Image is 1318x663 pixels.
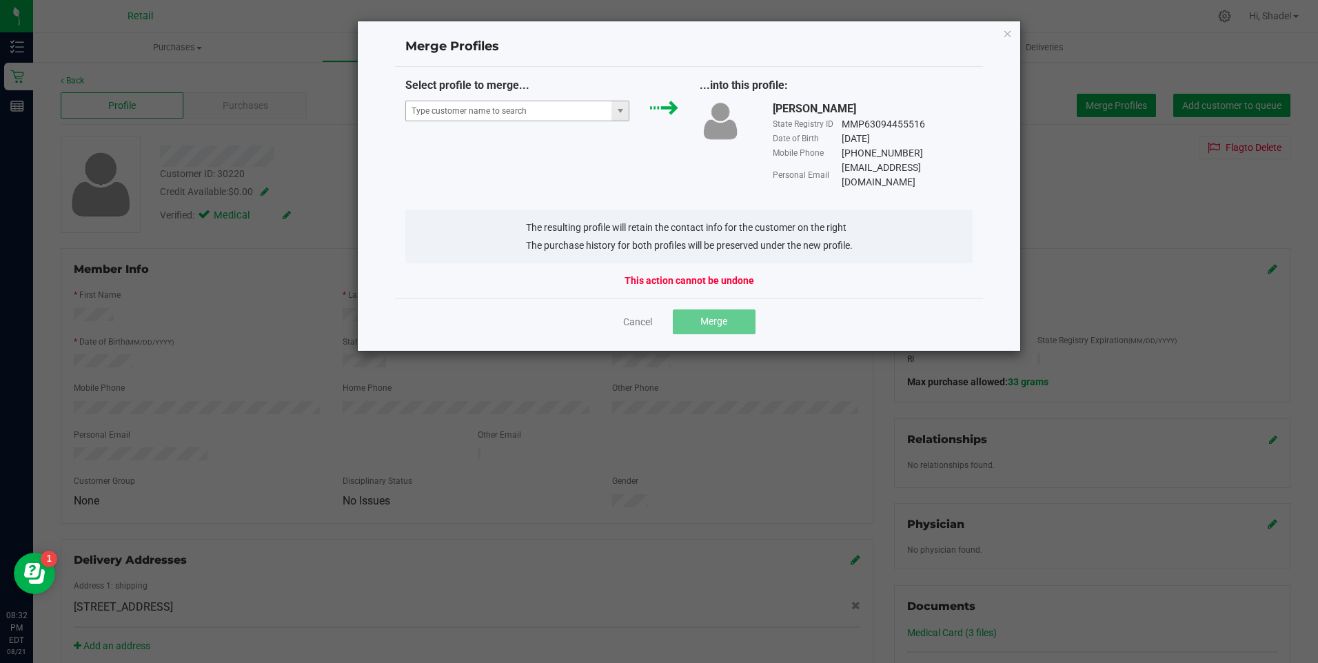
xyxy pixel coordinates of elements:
img: user-icon.png [700,101,741,141]
li: The resulting profile will retain the contact info for the customer on the right [526,221,853,235]
span: Merge [700,316,727,327]
iframe: Resource center unread badge [41,551,57,567]
div: Date of Birth [773,132,842,145]
div: [EMAIL_ADDRESS][DOMAIN_NAME] [842,161,973,190]
div: [PERSON_NAME] [773,101,856,117]
div: State Registry ID [773,118,842,130]
div: Personal Email [773,169,842,181]
button: Merge [673,309,756,334]
li: The purchase history for both profiles will be preserved under the new profile. [526,238,853,253]
div: [DATE] [842,132,870,146]
iframe: Resource center [14,553,55,594]
span: ...into this profile: [700,79,788,92]
input: NO DATA FOUND [406,101,612,121]
div: [PHONE_NUMBER] [842,146,923,161]
strong: This action cannot be undone [625,274,754,288]
div: MMP63094455516 [842,117,925,132]
button: Close [1003,25,1013,41]
span: Select profile to merge... [405,79,529,92]
img: green_arrow.svg [650,101,678,115]
h4: Merge Profiles [405,38,973,56]
div: Mobile Phone [773,147,842,159]
a: Cancel [623,315,652,329]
